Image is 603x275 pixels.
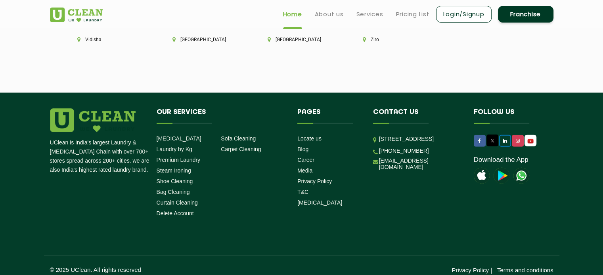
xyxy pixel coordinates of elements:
[513,168,529,184] img: UClean Laundry and Dry Cleaning
[50,266,302,273] p: © 2025 UClean. All rights reserved
[50,108,136,132] img: logo.png
[157,178,193,184] a: Shoe Cleaning
[297,167,312,174] a: Media
[474,168,490,184] img: apple-icon.png
[396,9,430,19] a: Pricing List
[172,37,241,42] li: [GEOGRAPHIC_DATA]
[297,189,308,195] a: T&C
[297,178,332,184] a: Privacy Policy
[297,146,308,152] a: Blog
[379,157,462,170] a: [EMAIL_ADDRESS][DOMAIN_NAME]
[157,146,192,152] a: Laundry by Kg
[373,108,462,123] h4: Contact us
[283,9,302,19] a: Home
[452,267,488,273] a: Privacy Policy
[525,137,536,145] img: UClean Laundry and Dry Cleaning
[50,8,103,22] img: UClean Laundry and Dry Cleaning
[498,6,553,23] a: Franchise
[157,167,191,174] a: Steam Ironing
[268,37,336,42] li: [GEOGRAPHIC_DATA]
[297,108,361,123] h4: Pages
[474,108,544,123] h4: Follow us
[315,9,344,19] a: About us
[157,108,286,123] h4: Our Services
[221,146,261,152] a: Carpet Cleaning
[297,157,314,163] a: Career
[157,210,194,216] a: Delete Account
[157,157,201,163] a: Premium Laundry
[379,135,462,144] p: [STREET_ADDRESS]
[297,135,322,142] a: Locate us
[297,199,342,206] a: [MEDICAL_DATA]
[157,135,201,142] a: [MEDICAL_DATA]
[474,156,528,164] a: Download the App
[356,9,383,19] a: Services
[494,168,509,184] img: playstoreicon.png
[379,148,429,154] a: [PHONE_NUMBER]
[157,189,190,195] a: Bag Cleaning
[497,267,553,273] a: Terms and conditions
[157,199,198,206] a: Curtain Cleaning
[221,135,256,142] a: Sofa Cleaning
[363,37,431,42] li: Ziro
[50,138,151,174] p: UClean is India's largest Laundry & [MEDICAL_DATA] Chain with over 700+ stores spread across 200+...
[436,6,492,23] a: Login/Signup
[77,37,145,42] li: Vidisha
